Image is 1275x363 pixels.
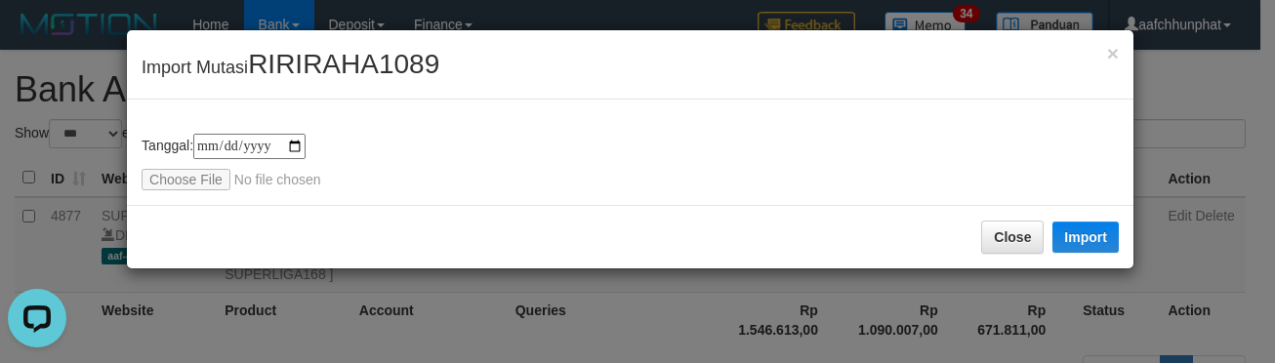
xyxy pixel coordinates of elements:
[8,8,66,66] button: Open LiveChat chat widget
[1107,43,1119,63] button: Close
[1107,42,1119,64] span: ×
[248,49,439,79] span: RIRIRAHA1089
[1052,222,1119,253] button: Import
[981,221,1044,254] button: Close
[142,134,1119,190] div: Tanggal:
[142,58,439,77] span: Import Mutasi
